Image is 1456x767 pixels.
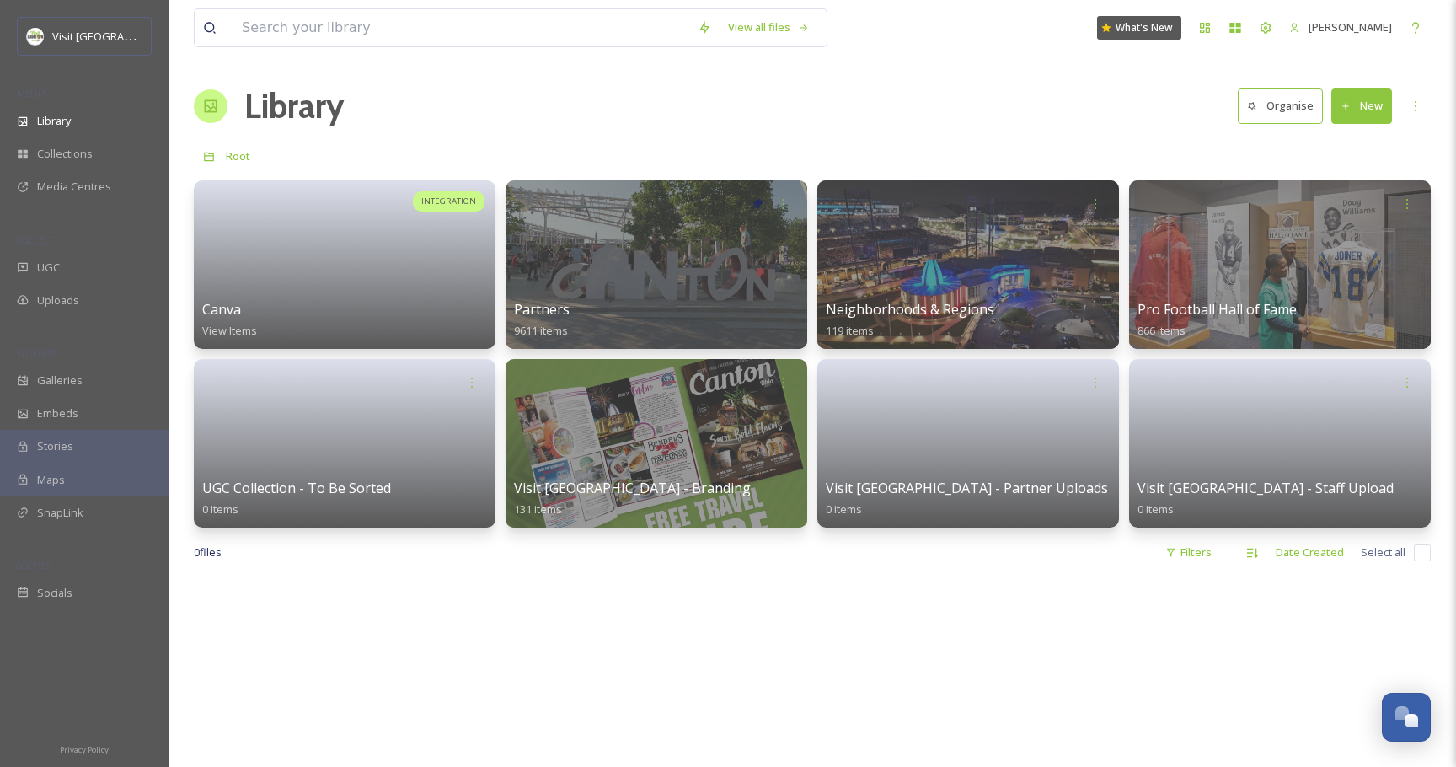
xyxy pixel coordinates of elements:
span: Visit [GEOGRAPHIC_DATA] - Branding [514,479,751,497]
a: Visit [GEOGRAPHIC_DATA] - Branding131 items [514,480,751,517]
span: Galleries [37,373,83,389]
span: Socials [37,585,72,601]
span: 0 file s [194,544,222,560]
span: Neighborhoods & Regions [826,300,994,319]
span: SnapLink [37,505,83,521]
span: Media Centres [37,179,111,195]
span: UGC Collection - To Be Sorted [202,479,391,497]
a: View all files [720,11,818,44]
button: New [1331,88,1392,123]
span: Root [226,148,250,164]
a: Neighborhoods & Regions119 items [826,302,994,338]
span: Maps [37,472,65,488]
a: Partners9611 items [514,302,570,338]
span: 131 items [514,501,562,517]
span: Collections [37,146,93,162]
a: Library [244,81,344,131]
span: Privacy Policy [60,744,109,755]
span: COLLECT [17,233,53,246]
span: Pro Football Hall of Fame [1137,300,1297,319]
button: Open Chat [1382,693,1431,742]
span: Visit [GEOGRAPHIC_DATA] [52,28,183,44]
span: Partners [514,300,570,319]
img: download.jpeg [27,28,44,45]
span: 866 items [1137,323,1186,338]
span: 0 items [202,501,238,517]
a: UGC Collection - To Be Sorted0 items [202,480,391,517]
span: Uploads [37,292,79,308]
a: Root [226,146,250,166]
span: MEDIA [17,87,46,99]
span: Library [37,113,71,129]
a: [PERSON_NAME] [1281,11,1400,44]
span: Visit [GEOGRAPHIC_DATA] - Staff Upload [1137,479,1394,497]
button: Organise [1238,88,1323,123]
a: What's New [1097,16,1181,40]
span: 119 items [826,323,874,338]
span: Visit [GEOGRAPHIC_DATA] - Partner Uploads [826,479,1108,497]
a: Visit [GEOGRAPHIC_DATA] - Staff Upload0 items [1137,480,1394,517]
span: [PERSON_NAME] [1309,19,1392,35]
a: Organise [1238,88,1331,123]
span: Select all [1361,544,1405,560]
span: Canva [202,300,241,319]
span: Embeds [37,405,78,421]
span: WIDGETS [17,346,56,359]
a: INTEGRATIONCanvaView Items [194,180,495,349]
span: 0 items [1137,501,1174,517]
div: Filters [1157,536,1220,569]
span: 0 items [826,501,862,517]
span: INTEGRATION [421,196,476,207]
a: Pro Football Hall of Fame866 items [1137,302,1297,338]
input: Search your library [233,9,689,46]
span: UGC [37,260,60,276]
span: Stories [37,438,73,454]
span: View Items [202,323,257,338]
div: Date Created [1267,536,1352,569]
span: 9611 items [514,323,568,338]
a: Privacy Policy [60,738,109,759]
span: SOCIALS [17,559,51,571]
a: Visit [GEOGRAPHIC_DATA] - Partner Uploads0 items [826,480,1108,517]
